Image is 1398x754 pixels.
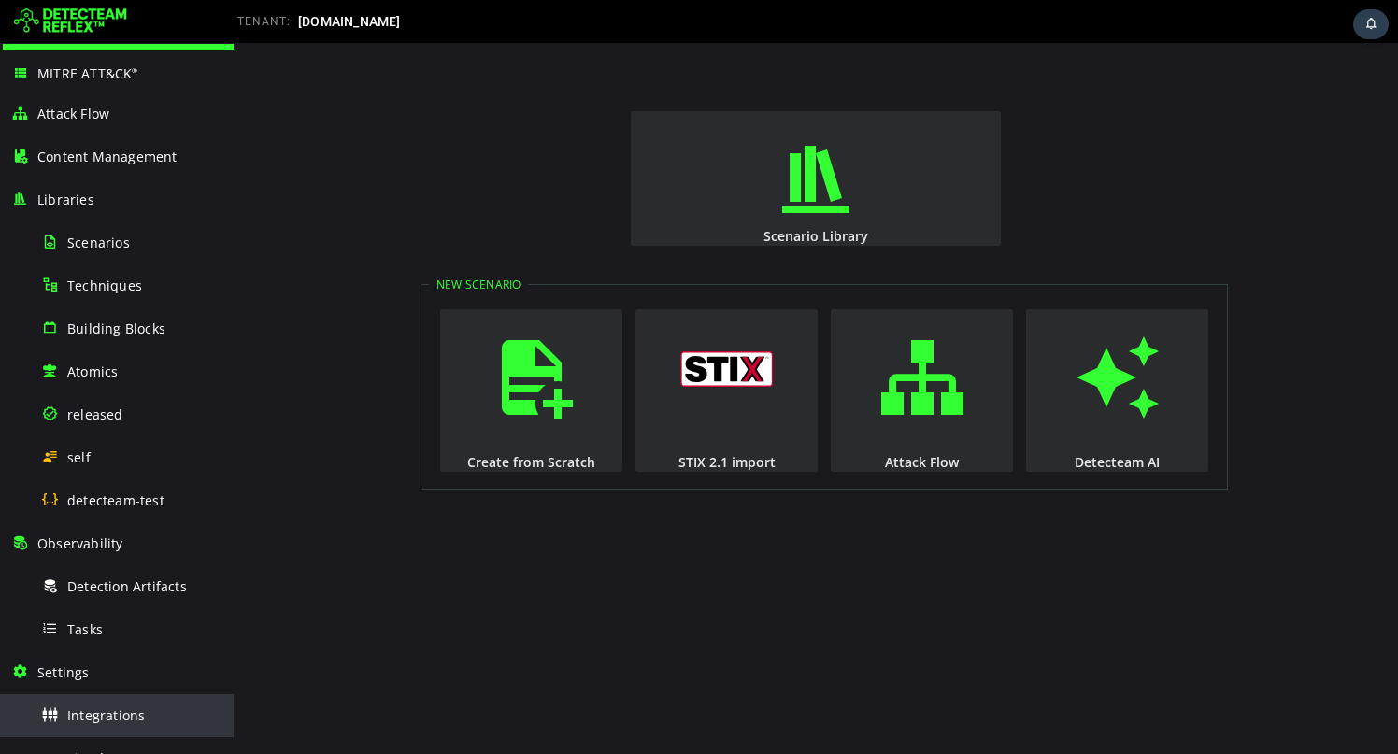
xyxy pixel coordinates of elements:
[67,706,145,724] span: Integrations
[237,15,291,28] span: TENANT:
[298,14,401,29] span: [DOMAIN_NAME]
[205,410,391,428] div: Create from Scratch
[37,534,123,552] span: Observability
[132,66,137,75] sup: ®
[447,308,540,344] img: logo_stix.svg
[37,191,94,208] span: Libraries
[14,7,127,36] img: Detecteam logo
[395,184,769,202] div: Scenario Library
[37,105,109,122] span: Attack Flow
[597,266,779,429] button: Attack Flow
[67,577,187,595] span: Detection Artifacts
[67,491,164,509] span: detecteam-test
[595,410,781,428] div: Attack Flow
[67,620,103,638] span: Tasks
[402,266,584,429] button: STIX 2.1 import
[791,410,977,428] div: Detecteam AI
[37,663,90,681] span: Settings
[1353,9,1389,39] div: Task Notifications
[207,266,389,429] button: Create from Scratch
[67,234,130,251] span: Scenarios
[37,64,138,82] span: MITRE ATT&CK
[195,234,294,249] legend: New Scenario
[67,320,165,337] span: Building Blocks
[67,277,142,294] span: Techniques
[67,405,123,423] span: released
[400,410,586,428] div: STIX 2.1 import
[792,266,975,429] button: Detecteam AI
[397,68,767,203] button: Scenario Library
[67,448,91,466] span: self
[67,363,118,380] span: Atomics
[37,148,178,165] span: Content Management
